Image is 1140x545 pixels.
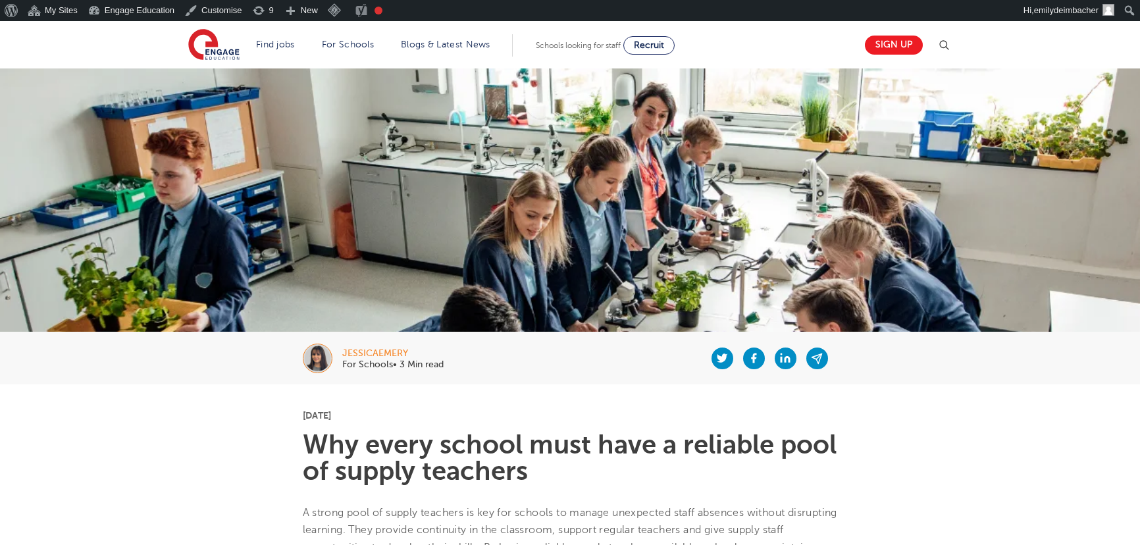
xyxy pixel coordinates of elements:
[342,349,444,358] div: jessicaemery
[536,41,621,50] span: Schools looking for staff
[303,432,838,484] h1: Why every school must have a reliable pool of supply teachers
[342,360,444,369] p: For Schools• 3 Min read
[865,36,923,55] a: Sign up
[322,39,374,49] a: For Schools
[188,29,240,62] img: Engage Education
[1034,5,1099,15] span: emilydeimbacher
[375,7,382,14] div: Focus keyphrase not set
[303,411,838,420] p: [DATE]
[256,39,295,49] a: Find jobs
[623,36,675,55] a: Recruit
[634,40,664,50] span: Recruit
[401,39,490,49] a: Blogs & Latest News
